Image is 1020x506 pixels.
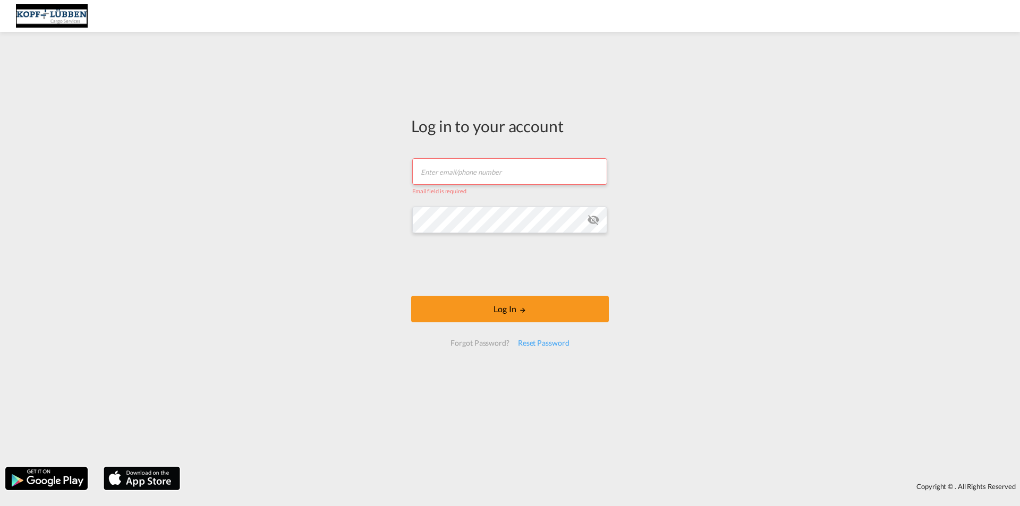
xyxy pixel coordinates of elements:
[412,158,607,185] input: Enter email/phone number
[411,296,609,322] button: LOGIN
[16,4,88,28] img: 25cf3bb0aafc11ee9c4fdbd399af7748.JPG
[412,187,466,194] span: Email field is required
[514,333,574,353] div: Reset Password
[185,477,1020,495] div: Copyright © . All Rights Reserved
[103,466,181,491] img: apple.png
[429,244,591,285] iframe: reCAPTCHA
[411,115,609,137] div: Log in to your account
[4,466,89,491] img: google.png
[446,333,513,353] div: Forgot Password?
[587,213,600,226] md-icon: icon-eye-off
